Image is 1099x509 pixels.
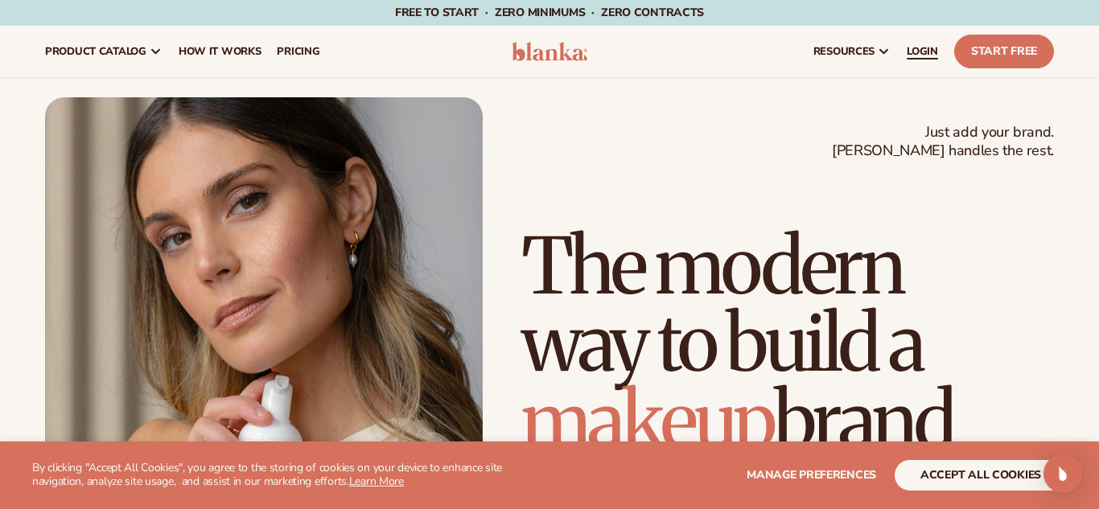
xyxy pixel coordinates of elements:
[1043,454,1082,493] div: Open Intercom Messenger
[45,45,146,58] span: product catalog
[747,467,876,482] span: Manage preferences
[395,5,704,20] span: Free to start · ZERO minimums · ZERO contracts
[269,26,327,77] a: pricing
[32,462,549,489] p: By clicking "Accept All Cookies", you agree to the storing of cookies on your device to enhance s...
[277,45,319,58] span: pricing
[521,228,1054,459] h1: The modern way to build a brand
[907,45,938,58] span: LOGIN
[954,35,1054,68] a: Start Free
[805,26,899,77] a: resources
[832,123,1054,161] span: Just add your brand. [PERSON_NAME] handles the rest.
[179,45,261,58] span: How It Works
[37,26,171,77] a: product catalog
[512,42,587,61] img: logo
[171,26,270,77] a: How It Works
[747,460,876,491] button: Manage preferences
[349,474,404,489] a: Learn More
[813,45,875,58] span: resources
[899,26,946,77] a: LOGIN
[521,372,774,469] span: makeup
[895,460,1067,491] button: accept all cookies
